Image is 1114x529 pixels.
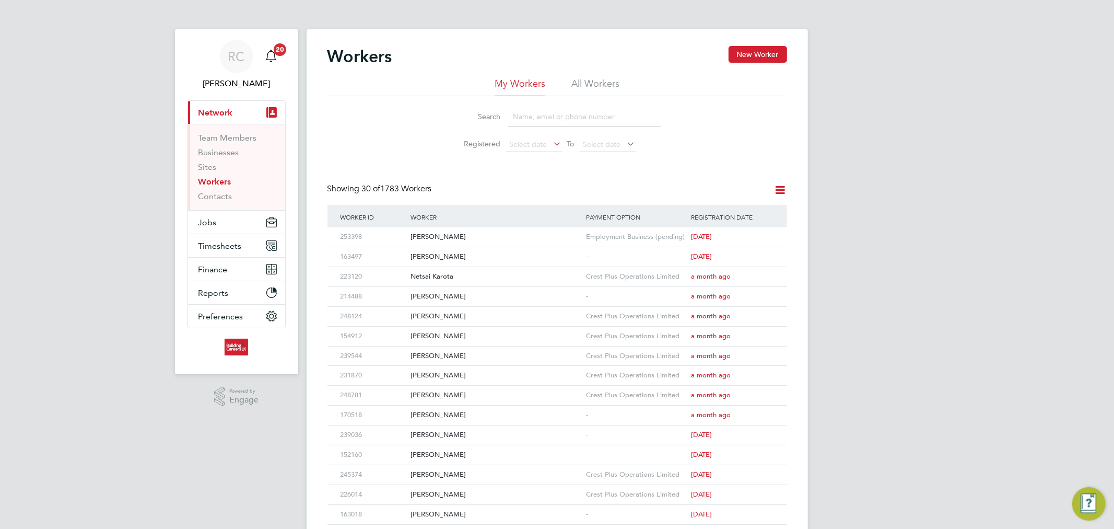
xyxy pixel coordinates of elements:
[198,288,229,298] span: Reports
[362,183,432,194] span: 1783 Workers
[408,445,583,465] div: [PERSON_NAME]
[338,347,408,366] div: 239544
[327,183,434,194] div: Showing
[188,124,285,210] div: Network
[362,183,381,194] span: 30 of
[338,327,408,346] div: 154912
[187,40,286,90] a: RC[PERSON_NAME]
[583,307,689,326] div: Crest Plus Operations Limited
[583,327,689,346] div: Crest Plus Operations Limited
[338,267,408,286] div: 223120
[691,252,712,261] span: [DATE]
[198,241,242,251] span: Timesheets
[408,465,583,485] div: [PERSON_NAME]
[198,147,239,157] a: Businesses
[583,425,689,445] div: -
[338,405,777,414] a: 170518[PERSON_NAME]-a month ago
[198,108,233,118] span: Network
[691,371,731,379] span: a month ago
[338,425,777,434] a: 239036[PERSON_NAME]-[DATE]
[338,465,408,485] div: 245374
[338,306,777,315] a: 248124[PERSON_NAME]Crest Plus Operations Limiteda month ago
[583,287,689,306] div: -
[508,107,661,127] input: Name, email or phone number
[408,227,583,247] div: [PERSON_NAME]
[408,485,583,504] div: [PERSON_NAME]
[691,490,712,499] span: [DATE]
[691,430,712,439] span: [DATE]
[338,445,777,454] a: 152160[PERSON_NAME]-[DATE]
[408,205,583,229] div: Worker
[187,77,286,90] span: Rhys Cook
[338,504,777,513] a: 163018[PERSON_NAME]-[DATE]
[228,50,245,63] span: RC
[583,205,689,229] div: Payment Option
[338,366,408,385] div: 231870
[338,445,408,465] div: 152160
[338,205,408,229] div: Worker ID
[229,396,259,405] span: Engage
[327,46,392,67] h2: Workers
[583,247,689,267] div: -
[175,29,298,374] nav: Main navigation
[691,312,731,320] span: a month ago
[408,347,583,366] div: [PERSON_NAME]
[187,339,286,355] a: Go to home page
[583,366,689,385] div: Crest Plus Operations Limited
[691,410,731,419] span: a month ago
[338,227,777,236] a: 253398[PERSON_NAME]Employment Business (pending)[DATE]
[583,227,689,247] div: Employment Business (pending)
[261,40,282,73] a: 20
[691,272,731,281] span: a month ago
[198,312,243,321] span: Preferences
[564,137,578,151] span: To
[454,112,501,121] label: Search
[583,485,689,504] div: Crest Plus Operations Limited
[571,77,619,96] li: All Workers
[408,247,583,267] div: [PERSON_NAME]
[338,346,777,355] a: 239544[PERSON_NAME]Crest Plus Operations Limiteda month ago
[691,232,712,241] span: [DATE]
[583,140,621,149] span: Select date
[408,366,583,385] div: [PERSON_NAME]
[338,386,408,405] div: 248781
[198,133,257,143] a: Team Members
[338,227,408,247] div: 253398
[338,365,777,374] a: 231870[PERSON_NAME]Crest Plus Operations Limiteda month ago
[229,387,259,396] span: Powered by
[583,347,689,366] div: Crest Plus Operations Limited
[408,386,583,405] div: [PERSON_NAME]
[1072,487,1106,521] button: Engage Resource Center
[583,505,689,524] div: -
[188,101,285,124] button: Network
[583,267,689,286] div: Crest Plus Operations Limited
[691,450,712,459] span: [DATE]
[691,292,731,301] span: a month ago
[408,267,583,286] div: Netsai Karota
[583,406,689,425] div: -
[338,485,777,493] a: 226014[PERSON_NAME]Crest Plus Operations Limited[DATE]
[408,327,583,346] div: [PERSON_NAME]
[408,505,583,524] div: [PERSON_NAME]
[691,510,712,519] span: [DATE]
[408,425,583,445] div: [PERSON_NAME]
[454,139,501,148] label: Registered
[198,217,217,227] span: Jobs
[198,162,217,172] a: Sites
[338,286,777,295] a: 214488[PERSON_NAME]-a month ago
[338,307,408,326] div: 248124
[691,351,731,360] span: a month ago
[338,385,777,394] a: 248781[PERSON_NAME]Crest Plus Operations Limiteda month ago
[338,267,777,275] a: 223120Netsai KarotaCrest Plus Operations Limiteda month ago
[198,177,231,187] a: Workers
[338,326,777,335] a: 154912[PERSON_NAME]Crest Plus Operations Limiteda month ago
[510,140,547,149] span: Select date
[338,287,408,306] div: 214488
[583,445,689,465] div: -
[729,46,787,63] button: New Worker
[583,386,689,405] div: Crest Plus Operations Limited
[691,331,731,340] span: a month ago
[188,281,285,304] button: Reports
[408,307,583,326] div: [PERSON_NAME]
[338,247,408,267] div: 163497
